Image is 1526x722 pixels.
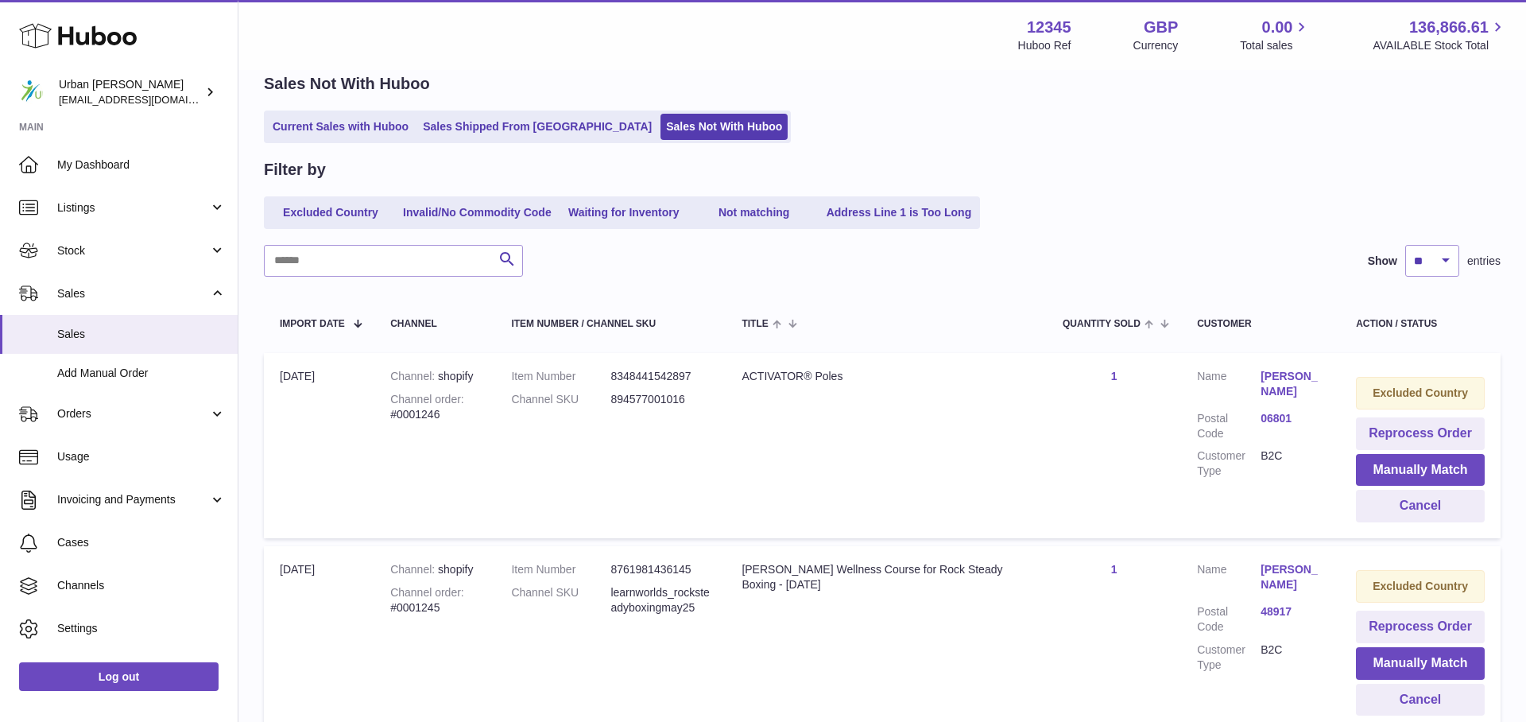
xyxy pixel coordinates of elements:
div: #0001246 [390,392,479,422]
strong: Excluded Country [1373,580,1468,592]
a: 1 [1111,370,1117,382]
h2: Sales Not With Huboo [264,73,430,95]
dt: Postal Code [1197,604,1261,635]
strong: Channel [390,563,438,576]
span: Usage [57,449,226,464]
div: #0001245 [390,585,479,615]
a: Invalid/No Commodity Code [397,200,557,226]
td: [DATE] [264,353,374,538]
a: [PERSON_NAME] [1261,562,1324,592]
span: [EMAIL_ADDRESS][DOMAIN_NAME] [59,93,234,106]
a: Address Line 1 is Too Long [821,200,978,226]
a: Not matching [691,200,818,226]
div: Currency [1133,38,1179,53]
span: Sales [57,286,209,301]
div: Channel [390,319,479,329]
img: orders@urbanpoling.com [19,80,43,104]
span: Listings [57,200,209,215]
span: Cases [57,535,226,550]
dt: Customer Type [1197,448,1261,479]
dd: B2C [1261,448,1324,479]
strong: Excluded Country [1373,386,1468,399]
div: [PERSON_NAME] Wellness Course for Rock Steady Boxing - [DATE] [742,562,1031,592]
span: 0.00 [1262,17,1293,38]
span: Sales [57,327,226,342]
div: Urban [PERSON_NAME] [59,77,202,107]
dt: Name [1197,562,1261,596]
a: [PERSON_NAME] [1261,369,1324,399]
label: Show [1368,254,1397,269]
a: Sales Not With Huboo [660,114,788,140]
strong: Channel [390,370,438,382]
span: Import date [280,319,345,329]
div: Action / Status [1356,319,1485,329]
strong: GBP [1144,17,1178,38]
strong: Channel order [390,393,464,406]
button: Reprocess Order [1356,611,1485,643]
dd: 8348441542897 [610,369,710,384]
div: ACTIVATOR® Poles [742,369,1031,384]
span: Orders [57,406,209,421]
strong: 12345 [1027,17,1071,38]
dd: learnworlds_rocksteadyboxingmay25 [610,585,710,615]
dt: Customer Type [1197,642,1261,673]
a: 136,866.61 AVAILABLE Stock Total [1373,17,1507,53]
div: Huboo Ref [1018,38,1071,53]
a: 0.00 Total sales [1240,17,1311,53]
dd: 8761981436145 [610,562,710,577]
span: My Dashboard [57,157,226,173]
dt: Channel SKU [511,392,610,407]
span: Total sales [1240,38,1311,53]
button: Cancel [1356,490,1485,522]
span: Stock [57,243,209,258]
dt: Item Number [511,369,610,384]
a: Log out [19,662,219,691]
span: Settings [57,621,226,636]
div: shopify [390,562,479,577]
span: Channels [57,578,226,593]
dt: Channel SKU [511,585,610,615]
button: Manually Match [1356,454,1485,487]
dt: Name [1197,369,1261,403]
span: AVAILABLE Stock Total [1373,38,1507,53]
div: Item Number / Channel SKU [511,319,710,329]
button: Manually Match [1356,647,1485,680]
strong: Channel order [390,586,464,599]
dd: B2C [1261,642,1324,673]
a: Waiting for Inventory [560,200,687,226]
dt: Item Number [511,562,610,577]
dd: 894577001016 [610,392,710,407]
a: Sales Shipped From [GEOGRAPHIC_DATA] [417,114,657,140]
button: Cancel [1356,684,1485,716]
button: Reprocess Order [1356,417,1485,450]
a: Current Sales with Huboo [267,114,414,140]
span: Invoicing and Payments [57,492,209,507]
span: 136,866.61 [1409,17,1489,38]
span: entries [1467,254,1501,269]
span: Quantity Sold [1063,319,1141,329]
a: Excluded Country [267,200,394,226]
h2: Filter by [264,159,326,180]
a: 06801 [1261,411,1324,426]
span: Add Manual Order [57,366,226,381]
a: 1 [1111,563,1117,576]
div: Customer [1197,319,1324,329]
div: shopify [390,369,479,384]
a: 48917 [1261,604,1324,619]
dt: Postal Code [1197,411,1261,441]
span: Title [742,319,768,329]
